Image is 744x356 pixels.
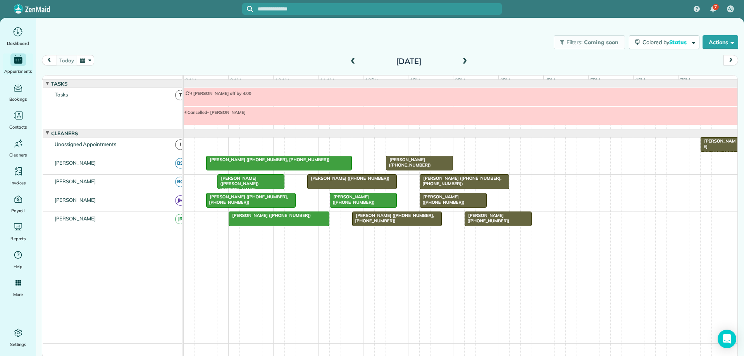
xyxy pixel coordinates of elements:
[319,77,336,83] span: 11am
[7,40,29,47] span: Dashboard
[3,327,33,348] a: Settings
[53,215,98,222] span: [PERSON_NAME]
[718,330,736,348] div: Open Intercom Messenger
[184,77,198,83] span: 8am
[3,81,33,103] a: Bookings
[3,109,33,131] a: Contacts
[11,207,25,215] span: Payroll
[544,77,557,83] span: 4pm
[274,77,291,83] span: 10am
[50,130,79,136] span: Cleaners
[53,141,118,147] span: Unassigned Appointments
[9,151,27,159] span: Cleaners
[229,77,243,83] span: 9am
[3,26,33,47] a: Dashboard
[175,214,186,224] span: JR
[14,263,23,270] span: Help
[3,137,33,159] a: Cleaners
[9,95,27,103] span: Bookings
[3,53,33,75] a: Appointments
[363,77,380,83] span: 12pm
[50,81,69,87] span: Tasks
[3,249,33,270] a: Help
[53,197,98,203] span: [PERSON_NAME]
[42,55,57,65] button: prev
[217,175,262,203] span: [PERSON_NAME] ([PERSON_NAME]) [PERSON_NAME] ([PHONE_NUMBER], [PHONE_NUMBER])
[175,177,186,187] span: BC
[700,138,735,160] span: [PERSON_NAME] ([PHONE_NUMBER])
[10,341,26,348] span: Settings
[584,39,619,46] span: Coming soon
[307,175,390,181] span: [PERSON_NAME] ([PHONE_NUMBER])
[419,194,465,205] span: [PERSON_NAME] ([PHONE_NUMBER])
[4,67,32,75] span: Appointments
[3,193,33,215] a: Payroll
[567,39,583,46] span: Filters:
[419,175,501,186] span: [PERSON_NAME] ([PHONE_NUMBER], [PHONE_NUMBER])
[499,77,512,83] span: 3pm
[705,1,721,18] div: 7 unread notifications
[228,213,311,218] span: [PERSON_NAME] ([PHONE_NUMBER])
[642,39,689,46] span: Colored by
[714,4,717,10] span: 7
[3,165,33,187] a: Invoices
[360,57,457,65] h2: [DATE]
[247,6,253,12] svg: Focus search
[589,77,602,83] span: 5pm
[703,35,738,49] button: Actions
[175,158,186,169] span: BS
[53,178,98,184] span: [PERSON_NAME]
[10,179,26,187] span: Invoices
[669,39,688,46] span: Status
[352,213,434,224] span: [PERSON_NAME] ([PHONE_NUMBER], [PHONE_NUMBER])
[329,194,375,205] span: [PERSON_NAME] ([PHONE_NUMBER])
[728,6,733,12] span: AJ
[679,77,692,83] span: 7pm
[53,160,98,166] span: [PERSON_NAME]
[634,77,647,83] span: 6pm
[175,139,186,150] span: !
[242,6,253,12] button: Focus search
[184,110,246,115] span: Cancelled- [PERSON_NAME]
[206,194,288,205] span: [PERSON_NAME] ([PHONE_NUMBER], [PHONE_NUMBER])
[10,235,26,242] span: Reports
[3,221,33,242] a: Reports
[723,55,738,65] button: next
[56,55,77,65] button: today
[189,91,252,96] span: [PERSON_NAME] off by 4:00
[175,90,186,100] span: T
[175,195,186,206] span: JM
[13,291,23,298] span: More
[206,157,330,162] span: [PERSON_NAME] ([PHONE_NUMBER], [PHONE_NUMBER])
[9,123,27,131] span: Contacts
[386,157,431,168] span: [PERSON_NAME] ([PHONE_NUMBER])
[408,77,422,83] span: 1pm
[453,77,467,83] span: 2pm
[629,35,699,49] button: Colored byStatus
[53,91,69,98] span: Tasks
[464,213,510,224] span: [PERSON_NAME] ([PHONE_NUMBER])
